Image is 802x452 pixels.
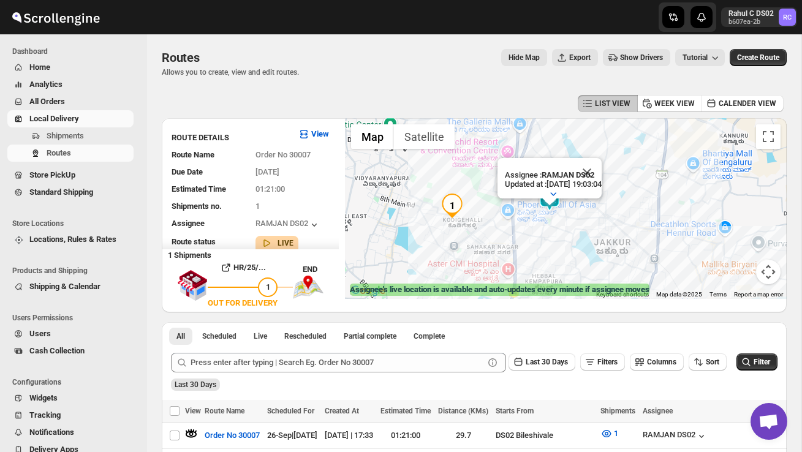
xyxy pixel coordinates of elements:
span: Complete [414,331,445,341]
span: Analytics [29,80,62,89]
button: Home [7,59,134,76]
img: ScrollEngine [10,2,102,32]
span: Cash Collection [29,346,85,355]
span: Estimated Time [380,407,431,415]
span: Order No 30007 [255,150,311,159]
span: Shipments no. [172,202,222,211]
span: Distance (KMs) [438,407,488,415]
a: Report a map error [734,291,783,298]
p: Assignee : [505,170,602,179]
div: END [303,263,339,276]
span: Rescheduled [284,331,327,341]
span: Products and Shipping [12,266,138,276]
button: Shipments [7,127,134,145]
span: Users [29,329,51,338]
button: Users [7,325,134,342]
span: 1 [266,282,270,292]
button: Show Drivers [603,49,670,66]
button: RAMJAN DS02 [255,219,320,231]
span: All [176,331,185,341]
button: View [290,124,336,144]
button: HR/25/... [208,258,278,277]
input: Press enter after typing | Search Eg. Order No 30007 [191,353,484,372]
button: CALENDER VIEW [702,95,784,112]
button: Notifications [7,424,134,441]
span: Dashboard [12,47,138,56]
span: Store PickUp [29,170,75,179]
span: 1 [255,202,260,211]
p: Updated at : [DATE] 19:03:04 [505,179,602,189]
a: Terms (opens in new tab) [709,291,727,298]
span: Notifications [29,428,74,437]
button: Widgets [7,390,134,407]
div: Open chat [751,403,787,440]
b: HR/25/... [233,263,266,272]
span: Last 30 Days [526,358,568,366]
label: Assignee's live location is available and auto-updates every minute if assignee moves [350,284,649,296]
span: Local Delivery [29,114,79,123]
span: Route Name [205,407,244,415]
span: Export [569,53,591,62]
a: Open this area in Google Maps (opens a new window) [348,283,388,299]
span: Configurations [12,377,138,387]
span: All Orders [29,97,65,106]
button: Shipping & Calendar [7,278,134,295]
button: Sort [689,353,727,371]
button: Cash Collection [7,342,134,360]
span: Tutorial [683,53,708,62]
span: Widgets [29,393,58,402]
div: 29.7 [438,429,488,442]
span: Scheduled For [267,407,314,415]
span: Routes [47,148,71,157]
p: Rahul C DS02 [728,9,774,18]
button: Map camera controls [756,260,781,284]
span: Route status [172,237,216,246]
div: [DATE] | 17:33 [325,429,373,442]
button: LIST VIEW [578,95,638,112]
span: Rahul C DS02 [779,9,796,26]
span: Show Drivers [620,53,663,62]
p: b607ea-2b [728,18,774,26]
button: Filters [580,353,625,371]
b: LIVE [278,239,293,247]
span: 1 [614,429,618,438]
button: Analytics [7,76,134,93]
span: Partial complete [344,331,396,341]
div: OUT FOR DELIVERY [208,297,278,309]
button: All routes [169,328,192,345]
span: Filter [754,358,770,366]
span: Routes [162,50,200,65]
button: Create Route [730,49,787,66]
b: 1 Shipments [162,244,211,260]
p: Allows you to create, view and edit routes. [162,67,299,77]
button: Show satellite imagery [394,124,455,149]
div: 1 [440,194,464,218]
h3: ROUTE DETAILS [172,132,288,144]
button: Locations, Rules & Rates [7,231,134,248]
span: Shipping & Calendar [29,282,100,291]
span: Assignee [643,407,673,415]
button: Export [552,49,598,66]
button: WEEK VIEW [637,95,702,112]
img: shop.svg [177,262,208,309]
span: WEEK VIEW [654,99,695,108]
img: Google [348,283,388,299]
button: Tracking [7,407,134,424]
span: Order No 30007 [205,429,260,442]
img: trip_end.png [293,276,323,299]
button: Last 30 Days [509,353,575,371]
text: RC [783,13,792,21]
button: Map action label [501,49,547,66]
span: Home [29,62,50,72]
b: RAMJAN DS02 [542,170,594,179]
button: LIVE [260,237,293,249]
button: All Orders [7,93,134,110]
button: 1 [593,424,626,443]
span: CALENDER VIEW [719,99,776,108]
span: Locations, Rules & Rates [29,235,116,244]
button: RAMJAN DS02 [643,430,708,442]
span: Filters [597,358,618,366]
button: Tutorial [675,49,725,66]
span: Users Permissions [12,313,138,323]
span: Last 30 Days [175,380,216,389]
